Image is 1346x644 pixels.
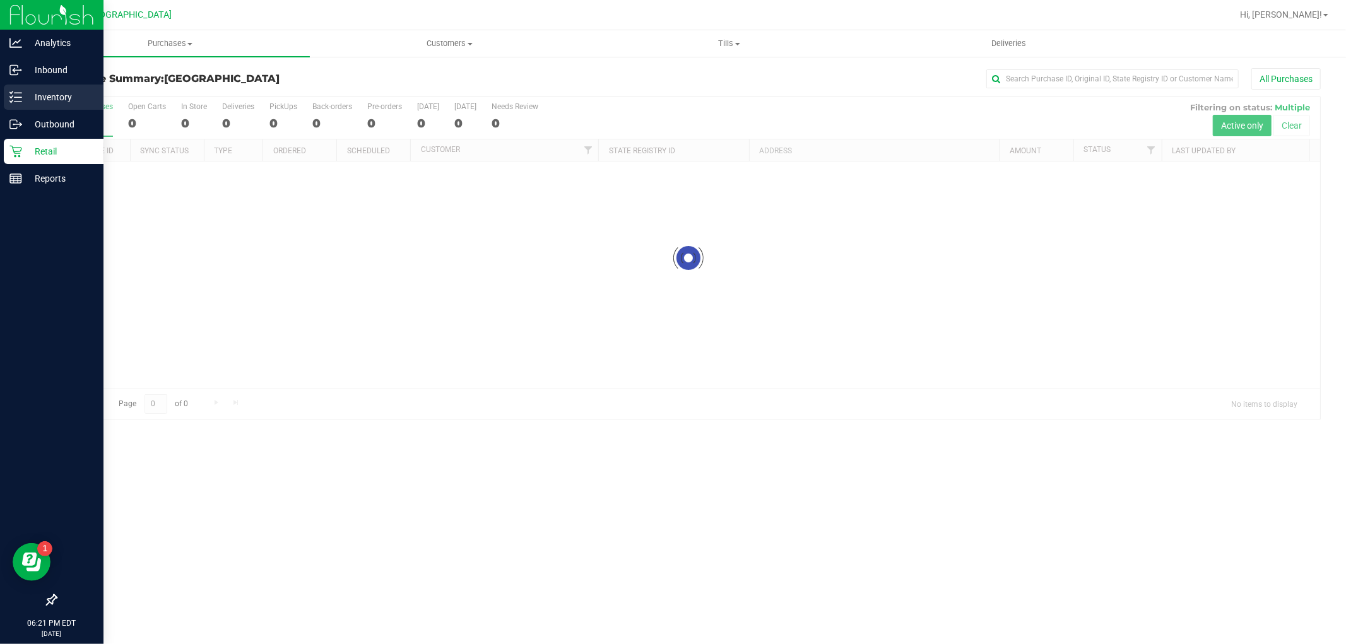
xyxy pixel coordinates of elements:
p: Inventory [22,90,98,105]
span: Tills [590,38,868,49]
a: Deliveries [869,30,1148,57]
span: Customers [310,38,589,49]
p: 06:21 PM EDT [6,618,98,629]
iframe: Resource center unread badge [37,541,52,556]
p: Reports [22,171,98,186]
button: All Purchases [1251,68,1321,90]
input: Search Purchase ID, Original ID, State Registry ID or Customer Name... [986,69,1239,88]
span: Hi, [PERSON_NAME]! [1240,9,1322,20]
span: [GEOGRAPHIC_DATA] [164,73,280,85]
inline-svg: Analytics [9,37,22,49]
iframe: Resource center [13,543,50,581]
inline-svg: Retail [9,145,22,158]
a: Customers [310,30,589,57]
inline-svg: Inbound [9,64,22,76]
p: Outbound [22,117,98,132]
a: Tills [589,30,869,57]
p: Retail [22,144,98,159]
span: Purchases [30,38,310,49]
p: [DATE] [6,629,98,638]
span: Deliveries [974,38,1043,49]
inline-svg: Inventory [9,91,22,103]
p: Analytics [22,35,98,50]
p: Inbound [22,62,98,78]
h3: Purchase Summary: [56,73,477,85]
a: Purchases [30,30,310,57]
span: [GEOGRAPHIC_DATA] [86,9,172,20]
inline-svg: Reports [9,172,22,185]
inline-svg: Outbound [9,118,22,131]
